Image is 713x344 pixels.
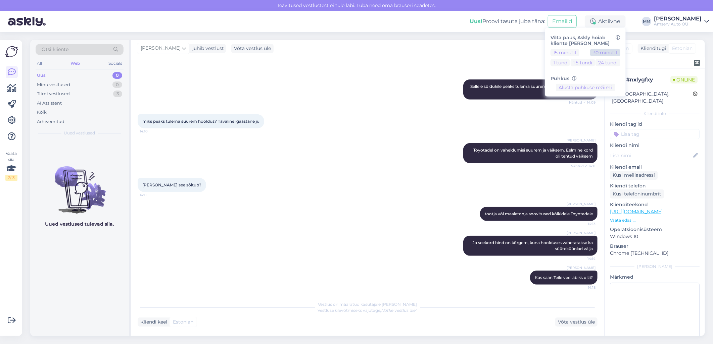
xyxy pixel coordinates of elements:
[64,130,95,136] span: Uued vestlused
[141,45,181,52] span: [PERSON_NAME]
[694,60,700,66] img: zendesk
[567,265,596,270] span: [PERSON_NAME]
[5,151,17,181] div: Vaata siia
[610,243,700,250] p: Brauser
[318,308,418,313] span: Vestluse ülevõtmiseks vajutage
[30,154,129,215] img: No chats
[570,256,596,261] span: 14:14
[567,138,596,143] span: [PERSON_NAME]
[610,121,700,128] p: Kliendi tag'id
[672,45,693,52] span: Estonian
[551,75,620,81] h6: Puhkus
[37,91,70,97] div: Tiimi vestlused
[470,17,545,25] div: Proovi tasuta juba täna:
[610,264,700,270] div: [PERSON_NAME]
[610,233,700,240] p: Windows 10
[142,119,259,124] span: miks peaks tulema suurem hooldus? Tavaline igaastane ju
[37,72,46,79] div: Uus
[567,202,596,207] span: [PERSON_NAME]
[610,182,700,189] p: Kliendi telefon
[670,76,698,83] span: Online
[555,318,598,327] div: Võta vestlus üle
[535,275,593,280] span: Kas saan Teile veel abiks olla?
[37,100,62,107] div: AI Assistent
[612,91,693,105] div: [GEOGRAPHIC_DATA], [GEOGRAPHIC_DATA]
[654,16,702,21] div: [PERSON_NAME]
[610,171,658,180] div: Küsi meiliaadressi
[231,44,274,53] div: Võta vestlus üle
[610,201,700,208] p: Klienditeekond
[590,49,620,56] button: 30 minutit
[37,109,47,116] div: Kõik
[571,59,595,66] button: 1.5 tundi
[570,285,596,290] span: 14:18
[585,15,626,27] div: Aktiivne
[567,230,596,235] span: [PERSON_NAME]
[470,18,482,24] b: Uus!
[610,209,663,215] a: [URL][DOMAIN_NAME]
[473,148,594,159] span: Toyotadel on vaheldumisi suurem ja väiksem. Eelmine kord oli tehtud väiksem
[610,217,700,223] p: Vaata edasi ...
[569,100,596,105] span: Nähtud ✓ 14:09
[654,16,709,27] a: [PERSON_NAME]Amserv Auto OÜ
[112,72,122,79] div: 0
[610,274,700,281] p: Märkmed
[5,45,18,58] img: Askly Logo
[596,59,620,66] button: 24 tundi
[654,21,702,27] div: Amserv Auto OÜ
[610,250,700,257] p: Chrome [TECHNICAL_ID]
[473,240,594,251] span: Ja seekord hind on kõrgem, kuna hoolduses vahetatakse ka süüteküünlad välja
[610,142,700,149] p: Kliendi nimi
[36,59,43,68] div: All
[610,129,700,139] input: Lisa tag
[69,59,81,68] div: Web
[570,164,596,169] span: Nähtud ✓ 14:11
[190,45,224,52] div: juhib vestlust
[318,302,417,307] span: Vestlus on määratud kasutajale [PERSON_NAME]
[551,35,620,46] h6: Võta paus, Askly hoiab kliente [PERSON_NAME]
[548,15,577,28] button: Emailid
[610,111,700,117] div: Kliendi info
[551,59,570,66] button: 1 tund
[551,49,579,56] button: 15 minutit
[610,152,692,159] input: Lisa nimi
[37,118,64,125] div: Arhiveeritud
[638,45,666,52] div: Klienditugi
[626,76,670,84] div: # nxlygfxy
[113,91,122,97] div: 3
[556,84,615,91] button: Alusta puhkuse režiimi
[610,189,664,198] div: Küsi telefoninumbrit
[5,175,17,181] div: 2 / 3
[485,211,593,216] span: tootja või maaletooja soovitused kõikidele Toyotadele
[610,226,700,233] p: Operatsioonisüsteem
[173,319,193,326] span: Estonian
[37,81,70,88] div: Minu vestlused
[42,46,68,53] span: Otsi kliente
[107,59,124,68] div: Socials
[570,221,596,226] span: 14:13
[112,81,122,88] div: 0
[381,308,418,313] i: „Võtke vestlus üle”
[140,192,165,197] span: 14:11
[610,164,700,171] p: Kliendi email
[470,84,594,95] span: Sellele sõidukile peaks tulema suurem hooldus ja orienteeruv hind 729 eurot
[642,17,651,26] div: MM
[138,319,167,326] div: Kliendi keel
[45,221,114,228] p: Uued vestlused tulevad siia.
[142,182,201,187] span: [PERSON_NAME] see sõltub?
[140,129,165,134] span: 14:10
